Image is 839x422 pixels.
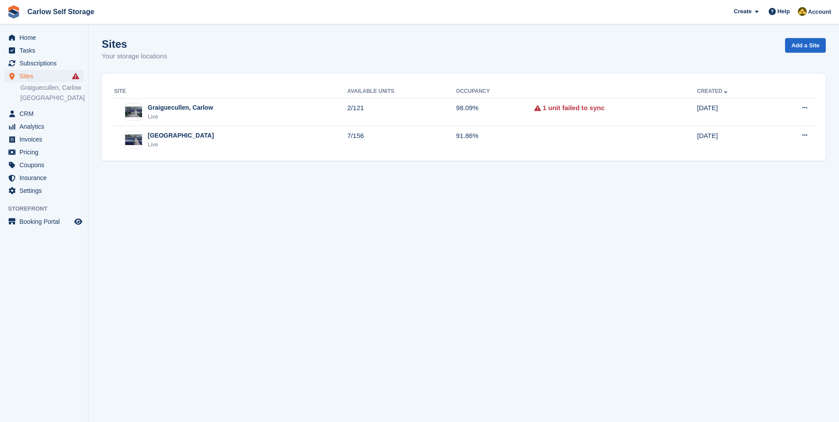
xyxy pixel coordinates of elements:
[4,184,84,197] a: menu
[347,126,456,153] td: 7/156
[19,70,73,82] span: Sites
[778,7,790,16] span: Help
[734,7,751,16] span: Create
[19,159,73,171] span: Coupons
[19,146,73,158] span: Pricing
[697,126,772,153] td: [DATE]
[24,4,98,19] a: Carlow Self Storage
[148,140,214,149] div: Live
[19,184,73,197] span: Settings
[19,172,73,184] span: Insurance
[125,107,142,117] img: Image of Graiguecullen, Carlow site
[697,98,772,126] td: [DATE]
[4,159,84,171] a: menu
[19,57,73,69] span: Subscriptions
[4,120,84,133] a: menu
[19,31,73,44] span: Home
[148,112,213,121] div: Live
[4,44,84,57] a: menu
[72,73,79,80] i: Smart entry sync failures have occurred
[347,84,456,99] th: Available Units
[798,7,807,16] img: Kevin Moore
[7,5,20,19] img: stora-icon-8386f47178a22dfd0bd8f6a31ec36ba5ce8667c1dd55bd0f319d3a0aa187defe.svg
[456,84,534,99] th: Occupancy
[4,146,84,158] a: menu
[4,133,84,146] a: menu
[808,8,831,16] span: Account
[19,215,73,228] span: Booking Portal
[8,204,88,213] span: Storefront
[102,51,167,61] p: Your storage locations
[73,216,84,227] a: Preview store
[20,84,84,92] a: Graiguecullen, Carlow
[4,31,84,44] a: menu
[347,98,456,126] td: 2/121
[4,215,84,228] a: menu
[148,131,214,140] div: [GEOGRAPHIC_DATA]
[102,38,167,50] h1: Sites
[456,98,534,126] td: 98.09%
[148,103,213,112] div: Graiguecullen, Carlow
[19,44,73,57] span: Tasks
[125,134,142,145] img: Image of Dublin Road, Carlow site
[4,107,84,120] a: menu
[543,103,605,113] a: 1 unit failed to sync
[4,57,84,69] a: menu
[20,94,84,102] a: [GEOGRAPHIC_DATA]
[456,126,534,153] td: 91.86%
[697,88,729,94] a: Created
[112,84,347,99] th: Site
[4,70,84,82] a: menu
[4,172,84,184] a: menu
[19,133,73,146] span: Invoices
[19,120,73,133] span: Analytics
[785,38,826,53] a: Add a Site
[19,107,73,120] span: CRM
